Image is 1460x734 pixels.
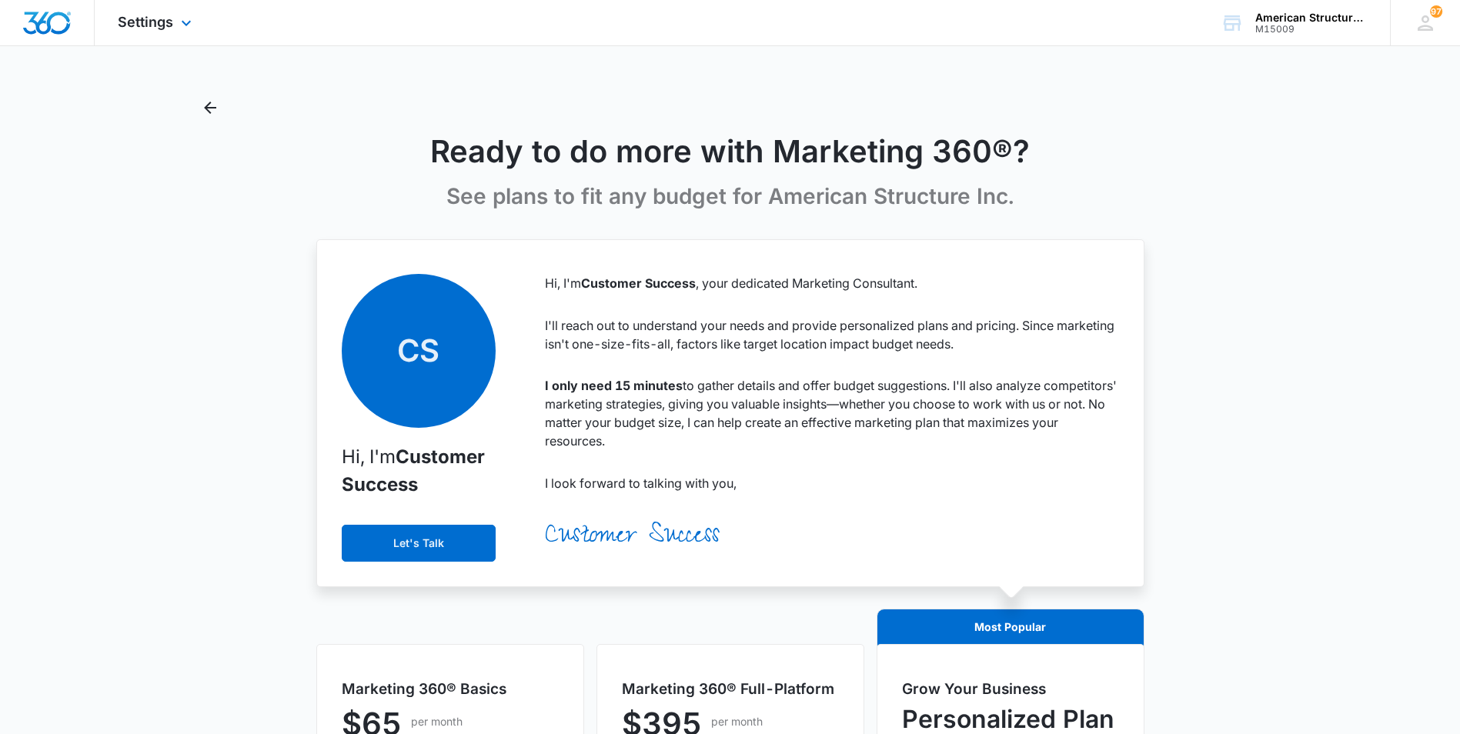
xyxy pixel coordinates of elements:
[342,445,485,495] strong: Customer Success
[1255,12,1368,24] div: account name
[545,316,1119,353] p: I'll reach out to understand your needs and provide personalized plans and pricing. Since marketi...
[1255,24,1368,35] div: account id
[902,619,1119,636] p: Most Popular
[711,713,763,729] p: per month
[545,274,1119,292] p: Hi, I'm , your dedicated Marketing Consultant.
[1430,5,1442,18] span: 97
[545,474,1119,492] p: I look forward to talking with you,
[545,515,1119,562] p: Customer Success
[446,183,1014,210] p: See plans to fit any budget for American Structure Inc.
[198,95,222,120] button: Back
[581,275,696,291] strong: Customer Success
[430,132,1030,171] h1: Ready to do more with Marketing 360®?
[342,274,496,428] span: CS
[545,376,1119,450] p: to gather details and offer budget suggestions. I'll also analyze competitors' marketing strategi...
[902,679,1119,701] h5: Grow Your Business
[342,443,496,499] p: Hi, I'm
[622,679,839,701] h5: Marketing 360® Full-Platform
[342,525,496,562] button: Let's Talk
[411,713,463,729] p: per month
[118,14,173,30] span: Settings
[1430,5,1442,18] div: notifications count
[342,679,559,701] h5: Marketing 360® Basics
[545,378,683,393] strong: I only need 15 minutes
